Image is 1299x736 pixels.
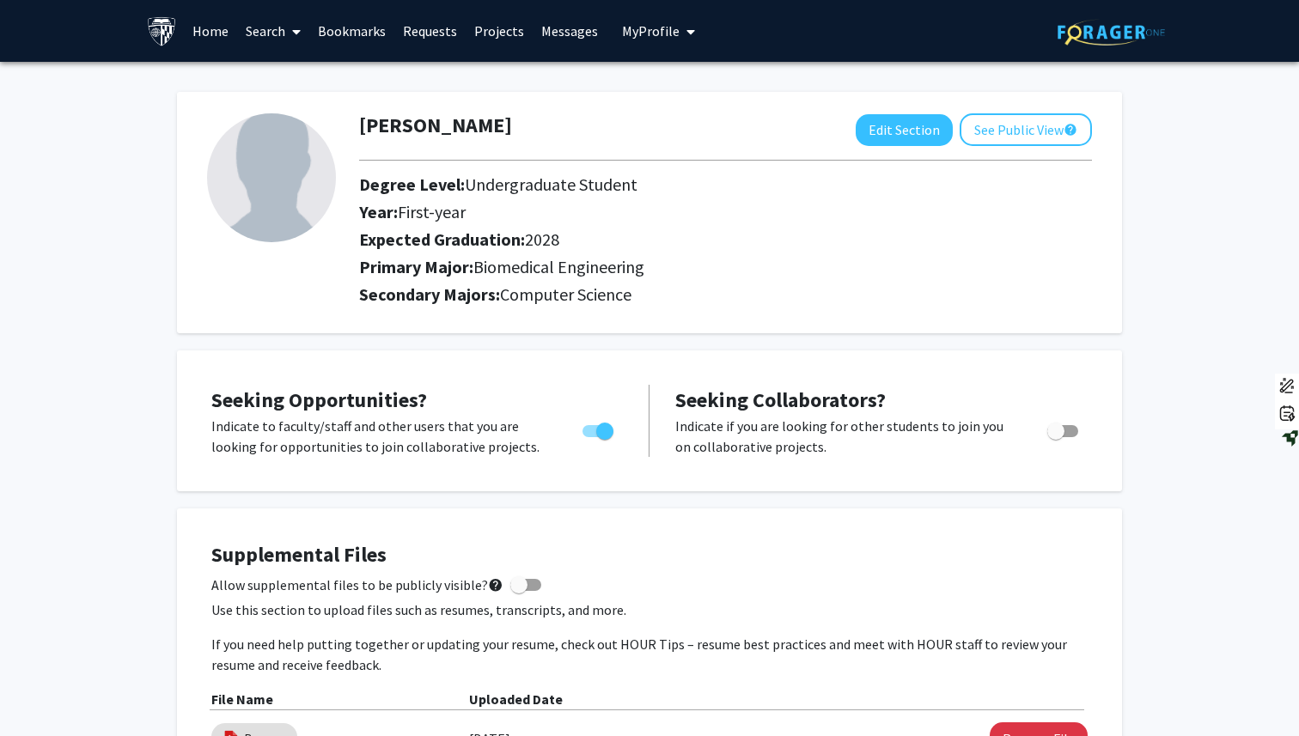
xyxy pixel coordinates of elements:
a: Home [184,1,237,61]
span: Seeking Opportunities? [211,386,427,413]
h2: Primary Major: [359,257,1092,277]
a: Search [237,1,309,61]
span: 2028 [525,228,559,250]
span: My Profile [622,22,680,40]
a: Messages [533,1,607,61]
img: Profile Picture [207,113,336,242]
a: Bookmarks [309,1,394,61]
span: Seeking Collaborators? [675,386,886,413]
a: Requests [394,1,466,61]
div: Toggle [1040,416,1088,441]
img: Johns Hopkins University Logo [147,16,177,46]
span: Allow supplemental files to be publicly visible? [211,575,503,595]
span: First-year [398,201,466,222]
p: Use this section to upload files such as resumes, transcripts, and more. [211,599,1088,620]
img: ForagerOne Logo [1058,19,1165,46]
mat-icon: help [488,575,503,595]
button: Edit Section [856,114,953,146]
span: Undergraduate Student [465,173,637,195]
mat-icon: help [1064,119,1077,140]
h2: Year: [359,202,996,222]
span: Biomedical Engineering [473,256,644,277]
p: Indicate if you are looking for other students to join you on collaborative projects. [675,416,1015,457]
p: If you need help putting together or updating your resume, check out HOUR Tips – resume best prac... [211,634,1088,675]
h4: Supplemental Files [211,543,1088,568]
span: Computer Science [500,283,631,305]
iframe: Chat [13,659,73,723]
h2: Expected Graduation: [359,229,996,250]
b: Uploaded Date [469,690,563,708]
h2: Secondary Majors: [359,284,1092,305]
h1: [PERSON_NAME] [359,113,512,138]
a: Projects [466,1,533,61]
p: Indicate to faculty/staff and other users that you are looking for opportunities to join collabor... [211,416,550,457]
b: File Name [211,690,273,708]
h2: Degree Level: [359,174,996,195]
button: See Public View [960,113,1092,146]
div: Toggle [576,416,623,441]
